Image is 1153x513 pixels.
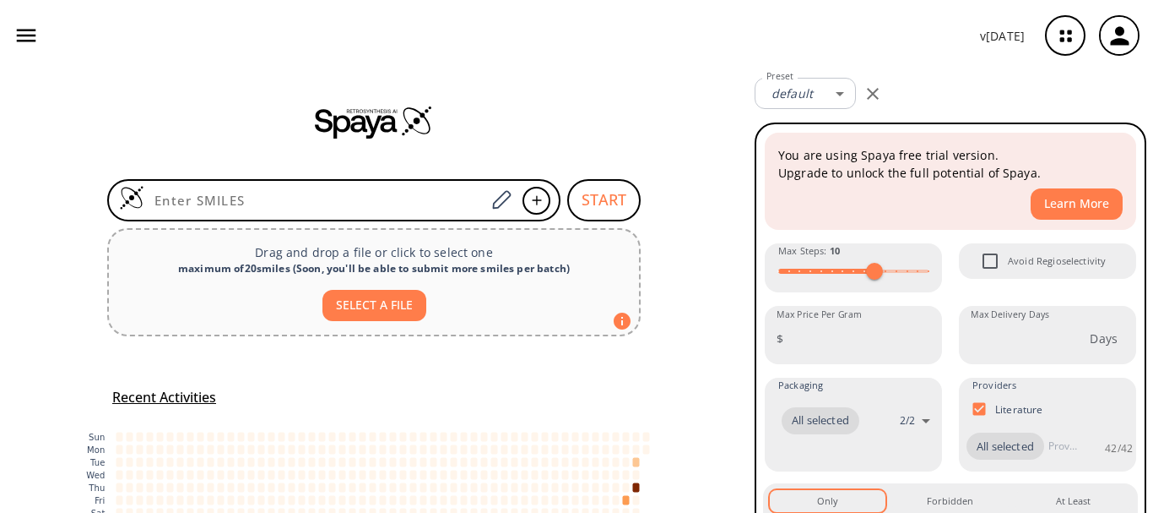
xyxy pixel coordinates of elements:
[95,496,105,505] text: Fri
[88,483,105,493] text: Thu
[86,471,105,480] text: Wed
[89,458,106,467] text: Tue
[830,244,840,257] strong: 10
[1008,254,1106,269] span: Avoid Regioselectivity
[782,412,859,429] span: All selected
[900,413,915,428] p: 2 / 2
[1105,441,1133,456] p: 42 / 42
[892,490,1008,512] button: Forbidden
[87,445,106,455] text: Mon
[778,146,1123,182] p: You are using Spaya free trial version. Upgrade to unlock the full potential of Spaya.
[777,330,783,347] p: $
[972,378,1016,393] span: Providers
[1056,494,1091,509] div: At Least
[770,490,885,512] button: Only
[1015,490,1131,512] button: At Least
[122,261,625,276] div: maximum of 20 smiles ( Soon, you'll be able to submit more smiles per batch )
[971,308,1049,321] label: Max Delivery Days
[972,243,1008,279] span: Avoid Regioselectivity
[966,439,1044,456] span: All selected
[122,243,625,261] p: Drag and drop a file or click to select one
[1090,330,1118,347] p: Days
[1044,433,1081,460] input: Provider name
[980,27,1025,45] p: v [DATE]
[778,243,840,259] span: Max Steps :
[778,378,823,393] span: Packaging
[1031,188,1123,220] button: Learn More
[817,494,838,509] div: Only
[927,494,973,509] div: Forbidden
[567,179,641,221] button: START
[322,290,426,321] button: SELECT A FILE
[777,308,862,321] label: Max Price Per Gram
[766,70,793,83] label: Preset
[89,433,105,442] text: Sun
[106,384,223,412] button: Recent Activities
[315,105,433,139] img: Spaya logo
[144,192,485,209] input: Enter SMILES
[995,402,1043,417] p: Literature
[771,85,813,101] em: default
[119,185,144,210] img: Logo Spaya
[112,389,216,407] h5: Recent Activities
